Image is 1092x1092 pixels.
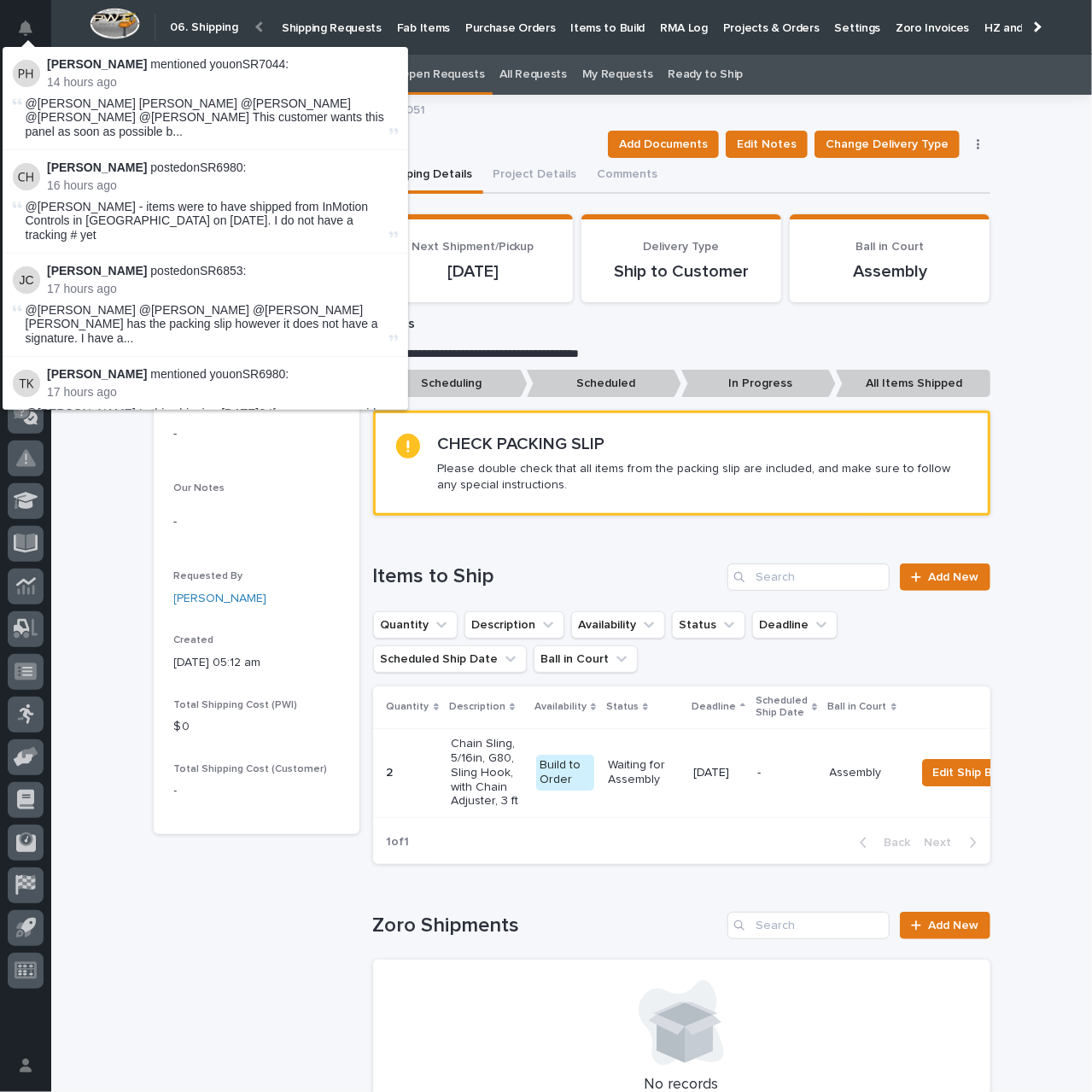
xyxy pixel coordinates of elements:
[900,564,990,591] a: Add New
[47,282,398,296] p: 17 hours ago
[727,564,890,591] div: Search
[200,264,243,277] a: SR6853
[47,385,398,400] p: 17 hours ago
[387,698,429,716] p: Quantity
[449,698,505,716] p: Description
[242,367,286,381] a: SR6980
[373,316,990,332] p: Status
[47,75,398,90] p: 14 hours ago
[602,261,761,282] p: Ship to Customer
[174,700,298,710] span: Total Shipping Cost (PWI)
[451,737,523,809] p: Chain Sling, 5/16in, G80, Sling Hook, with Chain Adjuster, 3 ft
[464,611,564,639] button: Description
[373,821,423,863] p: 1 of 1
[828,698,887,716] p: Ball in Court
[918,835,990,850] button: Next
[26,303,386,346] span: @[PERSON_NAME] @[PERSON_NAME] @[PERSON_NAME] [PERSON_NAME] has the packing slip however it does n...
[174,654,339,672] p: [DATE] 05:12 am
[900,912,990,939] a: Add New
[400,55,485,95] a: Open Requests
[47,178,398,193] p: 16 hours ago
[606,698,639,716] p: Status
[437,434,604,454] h2: CHECK PACKING SLIP
[483,158,587,194] button: Project Details
[174,782,339,800] p: -
[668,55,743,95] a: Ready to Ship
[90,8,140,39] img: Workspace Logo
[619,134,708,155] span: Add Documents
[727,912,890,939] input: Search
[692,698,736,716] p: Deadline
[13,370,40,397] img: Trent Kautzmann
[752,611,838,639] button: Deadline
[47,57,147,71] strong: [PERSON_NAME]
[373,564,721,589] h1: Items to Ship
[373,914,721,938] h1: Zoro Shipments
[13,60,40,87] img: Paul Hershberger
[608,131,719,158] button: Add Documents
[681,370,836,398] p: In Progress
[933,762,999,783] span: Edit Ship By
[174,718,339,736] p: $ 0
[830,766,902,780] p: Assembly
[929,920,979,931] span: Add New
[47,57,398,72] p: mentioned you on :
[373,645,527,673] button: Scheduled Ship Date
[500,55,567,95] a: All Requests
[387,762,397,780] p: 2
[737,134,797,155] span: Edit Notes
[174,425,339,443] p: -
[174,590,267,608] a: [PERSON_NAME]
[437,461,966,492] p: Please double check that all items from the packing slip are included, and make sure to follow an...
[726,131,808,158] button: Edit Notes
[587,158,669,194] button: Comments
[242,57,286,71] a: SR7044
[874,835,911,850] span: Back
[174,764,328,774] span: Total Shipping Cost (Customer)
[693,766,744,780] p: [DATE]
[8,10,44,46] button: Notifications
[534,645,638,673] button: Ball in Court
[527,370,681,398] p: Scheduled
[373,370,528,398] p: Scheduling
[815,131,960,158] button: Change Delivery Type
[174,635,214,645] span: Created
[608,758,680,787] p: Waiting for Assembly
[756,692,808,723] p: Scheduled Ship Date
[174,571,243,581] span: Requested By
[174,513,339,531] p: -
[925,835,962,850] span: Next
[836,370,990,398] p: All Items Shipped
[174,483,225,493] span: Our Notes
[26,406,383,435] span: @[PERSON_NAME] Is this shipping [DATE]? If so, can you provide a tracking number?
[571,611,665,639] button: Availability
[373,158,483,194] button: Shipping Details
[810,261,969,282] p: Assembly
[394,261,552,282] p: [DATE]
[643,241,719,253] span: Delivery Type
[826,134,949,155] span: Change Delivery Type
[200,161,243,174] a: SR6980
[536,755,594,791] div: Build to Order
[26,200,369,242] span: @[PERSON_NAME] - items were to have shipped from InMotion Controls in [GEOGRAPHIC_DATA] on [DATE]...
[170,20,238,35] h2: 06. Shipping
[47,367,398,382] p: mentioned you on :
[846,835,918,850] button: Back
[582,55,653,95] a: My Requests
[21,20,44,48] div: Notifications
[13,266,40,294] img: Josh Casper
[672,611,745,639] button: Status
[47,161,398,175] p: posted on :
[929,571,979,583] span: Add New
[47,264,398,278] p: posted on :
[47,367,147,381] strong: [PERSON_NAME]
[534,698,587,716] p: Availability
[47,264,147,277] strong: [PERSON_NAME]
[47,161,147,174] strong: [PERSON_NAME]
[13,163,40,190] img: Charlie Hiester
[855,241,924,253] span: Ball in Court
[922,759,1010,786] button: Edit Ship By
[412,241,534,253] span: Next Shipment/Pickup
[373,611,458,639] button: Quantity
